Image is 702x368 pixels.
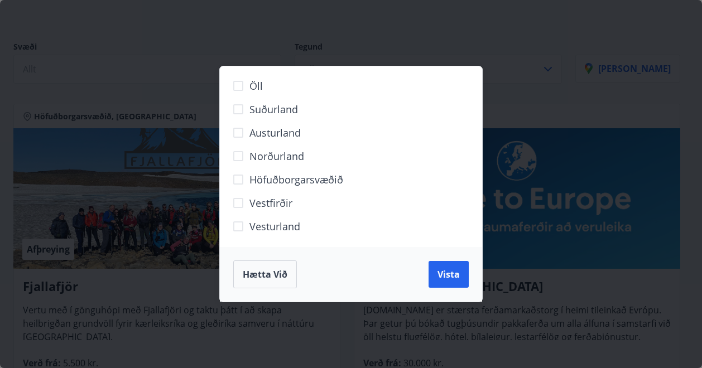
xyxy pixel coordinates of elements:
[243,268,287,280] span: Hætta við
[249,172,343,187] span: Höfuðborgarsvæðið
[233,260,297,288] button: Hætta við
[429,261,469,288] button: Vista
[249,219,300,234] span: Vesturland
[249,149,304,163] span: Norðurland
[437,268,460,280] span: Vista
[249,79,263,93] span: Öll
[249,196,292,210] span: Vestfirðir
[249,102,298,117] span: Suðurland
[249,125,301,140] span: Austurland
